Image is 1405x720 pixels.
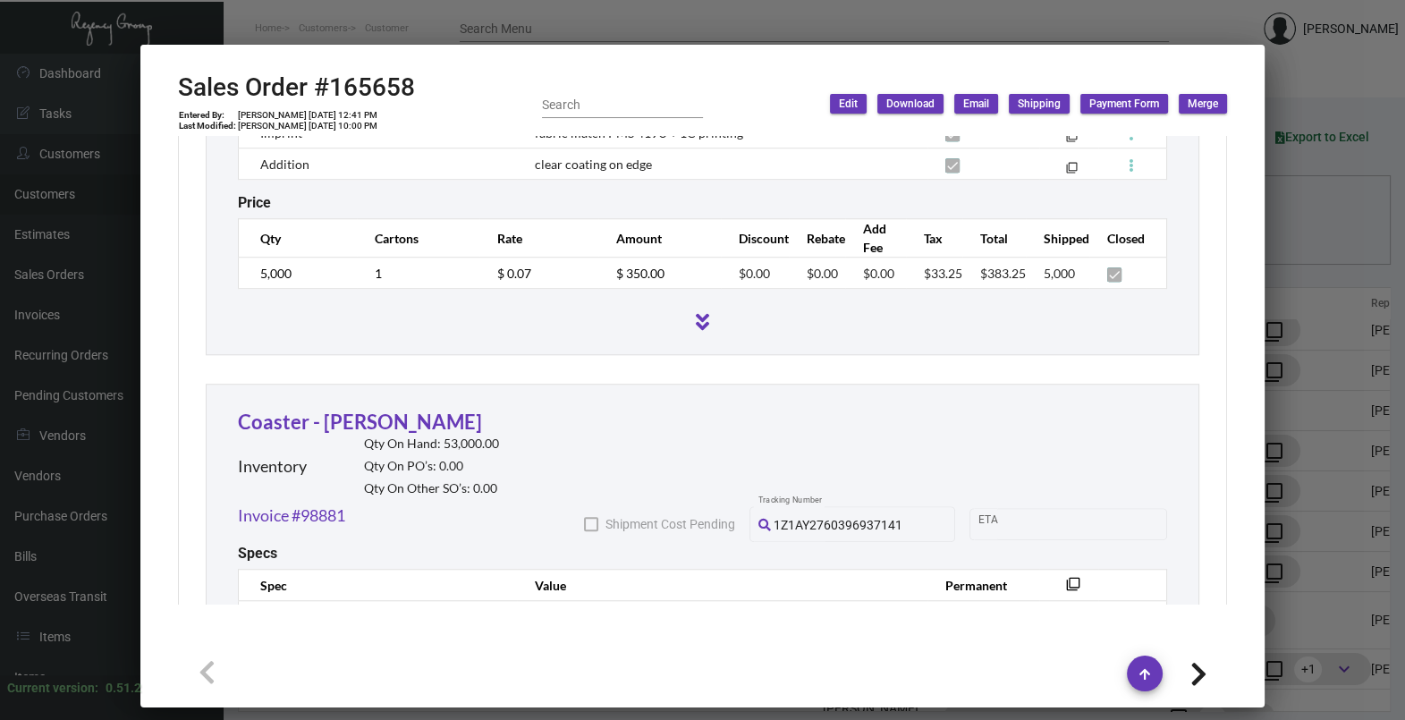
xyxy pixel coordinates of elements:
[962,219,1026,258] th: Total
[238,457,307,477] h2: Inventory
[830,94,867,114] button: Edit
[106,679,141,698] div: 0.51.2
[906,219,962,258] th: Tax
[239,570,517,601] th: Spec
[364,481,499,496] h2: Qty On Other SO’s: 0.00
[260,125,302,140] span: Imprint
[178,110,237,121] td: Entered By:
[807,266,838,281] span: $0.00
[774,518,902,532] span: 1Z1AY2760396937141
[980,266,1026,281] span: $383.25
[178,121,237,131] td: Last Modified:
[927,570,1039,601] th: Permanent
[845,219,906,258] th: Add Fee
[535,157,652,172] span: clear coating on edge
[1089,219,1167,258] th: Closed
[178,72,415,103] h2: Sales Order #165658
[978,517,1034,531] input: Start date
[924,266,962,281] span: $33.25
[1066,165,1078,177] mat-icon: filter_none
[1089,97,1159,112] span: Payment Form
[605,513,735,535] span: Shipment Cost Pending
[877,94,944,114] button: Download
[789,219,845,258] th: Rebate
[479,219,598,258] th: Rate
[238,545,277,562] h2: Specs
[839,97,858,112] span: Edit
[1066,134,1078,146] mat-icon: filter_none
[238,194,271,211] h2: Price
[1026,219,1089,258] th: Shipped
[260,157,309,172] span: Addition
[1066,582,1080,597] mat-icon: filter_none
[239,219,358,258] th: Qty
[598,219,721,258] th: Amount
[1049,517,1135,531] input: End date
[238,410,482,434] a: Coaster - [PERSON_NAME]
[1044,266,1075,281] span: 5,000
[517,570,927,601] th: Value
[237,121,378,131] td: [PERSON_NAME] [DATE] 10:00 PM
[963,97,989,112] span: Email
[739,266,770,281] span: $0.00
[7,679,98,698] div: Current version:
[886,97,935,112] span: Download
[237,110,378,121] td: [PERSON_NAME] [DATE] 12:41 PM
[1188,97,1218,112] span: Merge
[1018,97,1061,112] span: Shipping
[357,219,478,258] th: Cartons
[1080,94,1168,114] button: Payment Form
[863,266,894,281] span: $0.00
[954,94,998,114] button: Email
[1009,94,1070,114] button: Shipping
[721,219,789,258] th: Discount
[1179,94,1227,114] button: Merge
[364,436,499,452] h2: Qty On Hand: 53,000.00
[535,125,743,140] span: fabric match PMS 419U + 1C printing
[238,504,345,528] a: Invoice #98881
[364,459,499,474] h2: Qty On PO’s: 0.00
